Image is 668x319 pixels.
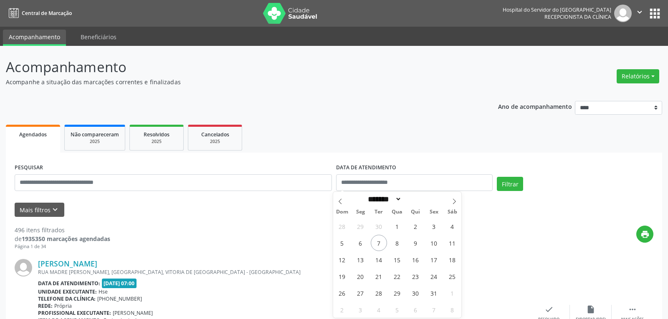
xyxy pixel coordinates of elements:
div: Página 1 de 34 [15,243,110,250]
b: Rede: [38,302,53,309]
span: Ter [369,209,388,215]
img: img [15,259,32,276]
span: Outubro 24, 2025 [426,268,442,284]
i: insert_drive_file [586,305,595,314]
span: Outubro 23, 2025 [407,268,424,284]
span: Central de Marcação [22,10,72,17]
b: Unidade executante: [38,288,97,295]
span: [PERSON_NAME] [113,309,153,316]
span: Novembro 6, 2025 [407,301,424,318]
span: Outubro 25, 2025 [444,268,461,284]
b: Data de atendimento: [38,280,100,287]
span: Outubro 4, 2025 [444,218,461,234]
span: Seg [351,209,369,215]
span: Cancelados [201,131,229,138]
p: Acompanhamento [6,57,465,78]
span: Outubro 22, 2025 [389,268,405,284]
span: Setembro 29, 2025 [352,218,369,234]
button: Mais filtroskeyboard_arrow_down [15,203,64,217]
div: Hospital do Servidor do [GEOGRAPHIC_DATA] [503,6,611,13]
span: Outubro 26, 2025 [334,285,350,301]
span: Outubro 13, 2025 [352,251,369,268]
span: Novembro 4, 2025 [371,301,387,318]
button: Relatórios [617,69,659,83]
span: Outubro 2, 2025 [407,218,424,234]
span: Outubro 27, 2025 [352,285,369,301]
span: Outubro 1, 2025 [389,218,405,234]
input: Year [402,195,429,203]
span: Outubro 6, 2025 [352,235,369,251]
div: de [15,234,110,243]
span: Outubro 28, 2025 [371,285,387,301]
span: Agendados [19,131,47,138]
span: Qua [388,209,406,215]
span: Resolvidos [144,131,170,138]
span: Setembro 30, 2025 [371,218,387,234]
label: DATA DE ATENDIMENTO [336,161,396,174]
a: Central de Marcação [6,6,72,20]
span: [DATE] 07:00 [102,279,137,288]
button: Filtrar [497,177,523,191]
span: Outubro 31, 2025 [426,285,442,301]
span: Novembro 1, 2025 [444,285,461,301]
b: Telefone da clínica: [38,295,96,302]
button: print [636,226,653,243]
span: Outubro 12, 2025 [334,251,350,268]
span: Outubro 18, 2025 [444,251,461,268]
label: PESQUISAR [15,161,43,174]
span: Outubro 19, 2025 [334,268,350,284]
span: Outubro 14, 2025 [371,251,387,268]
span: Recepcionista da clínica [544,13,611,20]
span: Outubro 10, 2025 [426,235,442,251]
span: Hse [99,288,108,295]
strong: 1935350 marcações agendadas [22,235,110,243]
i:  [635,8,644,17]
span: Outubro 21, 2025 [371,268,387,284]
div: 496 itens filtrados [15,226,110,234]
span: Própria [54,302,72,309]
b: Profissional executante: [38,309,111,316]
span: Dom [333,209,352,215]
div: 2025 [136,138,177,145]
div: 2025 [71,138,119,145]
div: RUA MADRE [PERSON_NAME], [GEOGRAPHIC_DATA], VITORIA DE [GEOGRAPHIC_DATA] - [GEOGRAPHIC_DATA] [38,269,528,276]
span: Outubro 29, 2025 [389,285,405,301]
span: Novembro 3, 2025 [352,301,369,318]
span: Outubro 8, 2025 [389,235,405,251]
span: Outubro 11, 2025 [444,235,461,251]
a: [PERSON_NAME] [38,259,97,268]
button: apps [648,6,662,21]
span: Outubro 20, 2025 [352,268,369,284]
a: Beneficiários [75,30,122,44]
p: Acompanhe a situação das marcações correntes e finalizadas [6,78,465,86]
i: check [544,305,554,314]
span: Outubro 30, 2025 [407,285,424,301]
span: Novembro 7, 2025 [426,301,442,318]
span: Novembro 8, 2025 [444,301,461,318]
span: Novembro 2, 2025 [334,301,350,318]
span: Novembro 5, 2025 [389,301,405,318]
span: Outubro 7, 2025 [371,235,387,251]
p: Ano de acompanhamento [498,101,572,111]
i:  [628,305,637,314]
select: Month [365,195,402,203]
span: Qui [406,209,425,215]
span: Outubro 17, 2025 [426,251,442,268]
span: Outubro 9, 2025 [407,235,424,251]
div: 2025 [194,138,236,145]
span: Outubro 16, 2025 [407,251,424,268]
span: Sáb [443,209,461,215]
span: Outubro 3, 2025 [426,218,442,234]
span: Outubro 5, 2025 [334,235,350,251]
button:  [632,5,648,22]
a: Acompanhamento [3,30,66,46]
i: print [640,230,650,239]
span: Outubro 15, 2025 [389,251,405,268]
img: img [614,5,632,22]
i: keyboard_arrow_down [51,205,60,214]
span: Não compareceram [71,131,119,138]
span: Sex [425,209,443,215]
span: [PHONE_NUMBER] [97,295,142,302]
span: Setembro 28, 2025 [334,218,350,234]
